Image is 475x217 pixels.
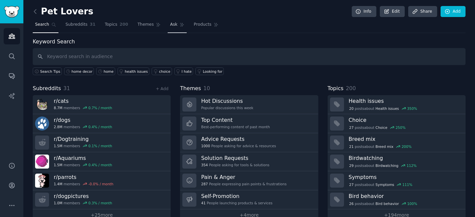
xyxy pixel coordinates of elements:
span: 10 [203,85,210,91]
span: 41 [201,201,205,205]
span: Symptoms [375,182,394,187]
span: 31 [90,22,96,28]
img: dogs [35,117,49,131]
span: 1.5M [54,144,62,148]
div: members [54,163,112,167]
a: Looking for [195,67,224,75]
h3: Health issues [349,97,461,104]
a: + Add [156,86,168,91]
span: 21 [349,144,353,149]
a: Subreddits31 [63,19,98,33]
a: r/Dogtraining1.5Mmembers0.1% / month [33,133,171,152]
div: 111 % [403,182,413,187]
img: cats [35,97,49,112]
div: 0.1 % / month [89,144,112,148]
a: Add [441,6,466,17]
span: Choice [375,125,387,130]
span: 27 [349,182,353,187]
img: Aquariums [35,155,49,169]
a: health issues [118,67,150,75]
div: home decor [71,69,93,74]
div: Looking for [203,69,222,74]
span: Products [194,22,211,28]
h3: r/ dogpictures [54,193,112,200]
h3: Advice Requests [201,136,276,143]
a: r/Aquariums1.5Mmembers0.4% / month [33,152,171,171]
h3: Pain & Anger [201,174,287,181]
span: Bird behavior [375,201,399,206]
a: Choice27postsaboutChoice250% [328,114,466,133]
span: 354 [201,163,208,167]
span: Breed mix [375,144,393,149]
div: members [54,125,112,129]
a: Hot DiscussionsPopular discussions this week [180,95,318,114]
div: home [104,69,114,74]
span: 20 [349,106,353,111]
h3: Hot Discussions [201,97,253,104]
a: Breed mix21postsaboutBreed mix200% [328,133,466,152]
a: Themes [135,19,163,33]
h3: Birdwatching [349,155,461,162]
h3: r/ dogs [54,117,112,124]
a: Health issues20postsaboutHealth issues350% [328,95,466,114]
span: Topics [105,22,117,28]
a: Bird behavior26postsaboutBird behavior100% [328,190,466,209]
a: Solution Requests354People asking for tools & solutions [180,152,318,171]
a: r/parrots1.4Mmembers-0.0% / month [33,171,171,190]
h3: Choice [349,117,461,124]
div: post s about [349,182,413,188]
span: Health issues [375,106,399,111]
div: members [54,182,113,186]
div: post s about [349,201,418,207]
div: People expressing pain points & frustrations [201,182,287,186]
div: members [54,105,112,110]
h3: r/ Aquariums [54,155,112,162]
a: Birdwatching29postsaboutBirdwatching112% [328,152,466,171]
div: 112 % [407,163,417,168]
a: Share [408,6,437,17]
span: 200 [346,85,356,91]
img: GummySearch logo [4,6,19,18]
div: -0.0 % / month [89,182,114,186]
a: Pain & Anger287People expressing pain points & frustrations [180,171,318,190]
a: I hate [174,67,193,75]
div: 0.4 % / month [89,125,112,129]
span: Subreddits [65,22,88,28]
span: 1000 [201,144,210,148]
span: Birdwatching [375,163,399,168]
div: post s about [349,163,418,169]
span: 200 [120,22,128,28]
span: Ask [170,22,177,28]
a: Self-Promotion41People launching products & services [180,190,318,209]
div: 0.4 % / month [89,163,112,167]
button: Search Tips [33,67,62,75]
a: Info [352,6,376,17]
a: Edit [380,6,405,17]
span: 1.0M [54,201,62,205]
div: Best-performing content of past month [201,125,270,129]
a: home [96,67,115,75]
h3: r/ cats [54,97,112,104]
span: Subreddits [33,84,61,93]
a: Ask [168,19,187,33]
span: 27 [349,125,353,130]
div: People launching products & services [201,201,273,205]
a: Products [191,19,221,33]
span: 29 [349,163,353,168]
div: 250 % [395,125,406,130]
span: 1.4M [54,182,62,186]
input: Keyword search in audience [33,48,466,65]
div: post s about [349,125,406,131]
img: parrots [35,174,49,188]
span: Search Tips [40,69,60,74]
div: post s about [349,105,418,112]
a: home decor [64,67,94,75]
div: 350 % [407,106,417,111]
a: Search [33,19,58,33]
span: 2.8M [54,125,62,129]
a: r/cats8.7Mmembers0.7% / month [33,95,171,114]
span: Themes [180,84,201,93]
span: Topics [328,84,344,93]
a: Advice Requests1000People asking for advice & resources [180,133,318,152]
h3: Solution Requests [201,155,269,162]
